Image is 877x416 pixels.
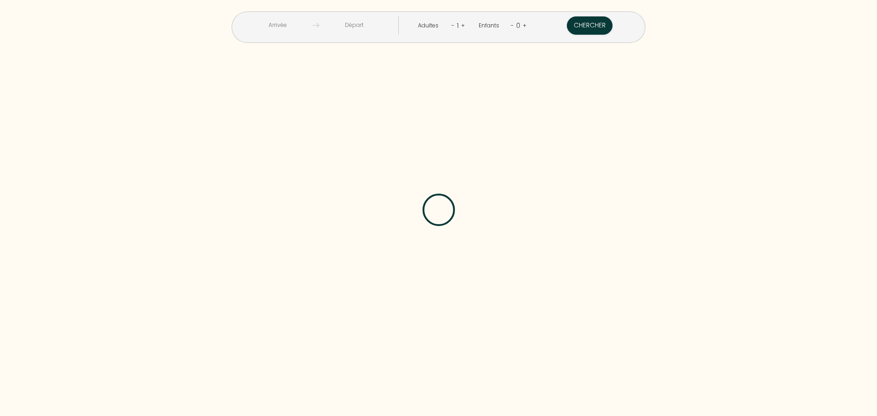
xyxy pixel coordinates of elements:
[418,21,442,30] div: Adultes
[461,21,465,30] a: +
[319,16,389,34] input: Départ
[454,18,461,33] div: 1
[514,18,523,33] div: 0
[312,22,319,29] img: guests
[451,21,454,30] a: -
[523,21,527,30] a: +
[243,16,312,34] input: Arrivée
[479,21,502,30] div: Enfants
[511,21,514,30] a: -
[567,16,613,35] button: Chercher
